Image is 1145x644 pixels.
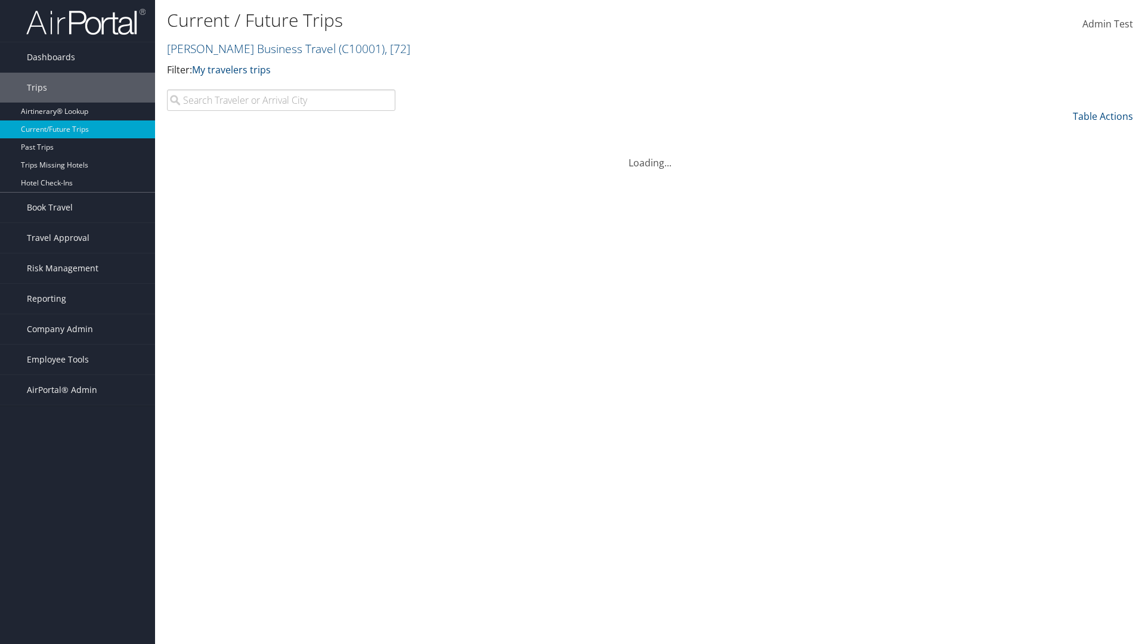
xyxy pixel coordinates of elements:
[167,8,811,33] h1: Current / Future Trips
[27,375,97,405] span: AirPortal® Admin
[167,141,1133,170] div: Loading...
[1073,110,1133,123] a: Table Actions
[27,223,89,253] span: Travel Approval
[1082,6,1133,43] a: Admin Test
[167,89,395,111] input: Search Traveler or Arrival City
[27,284,66,314] span: Reporting
[26,8,146,36] img: airportal-logo.png
[192,63,271,76] a: My travelers trips
[1082,17,1133,30] span: Admin Test
[27,253,98,283] span: Risk Management
[167,63,811,78] p: Filter:
[167,41,410,57] a: [PERSON_NAME] Business Travel
[385,41,410,57] span: , [ 72 ]
[27,42,75,72] span: Dashboards
[27,314,93,344] span: Company Admin
[339,41,385,57] span: ( C10001 )
[27,73,47,103] span: Trips
[27,345,89,374] span: Employee Tools
[27,193,73,222] span: Book Travel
